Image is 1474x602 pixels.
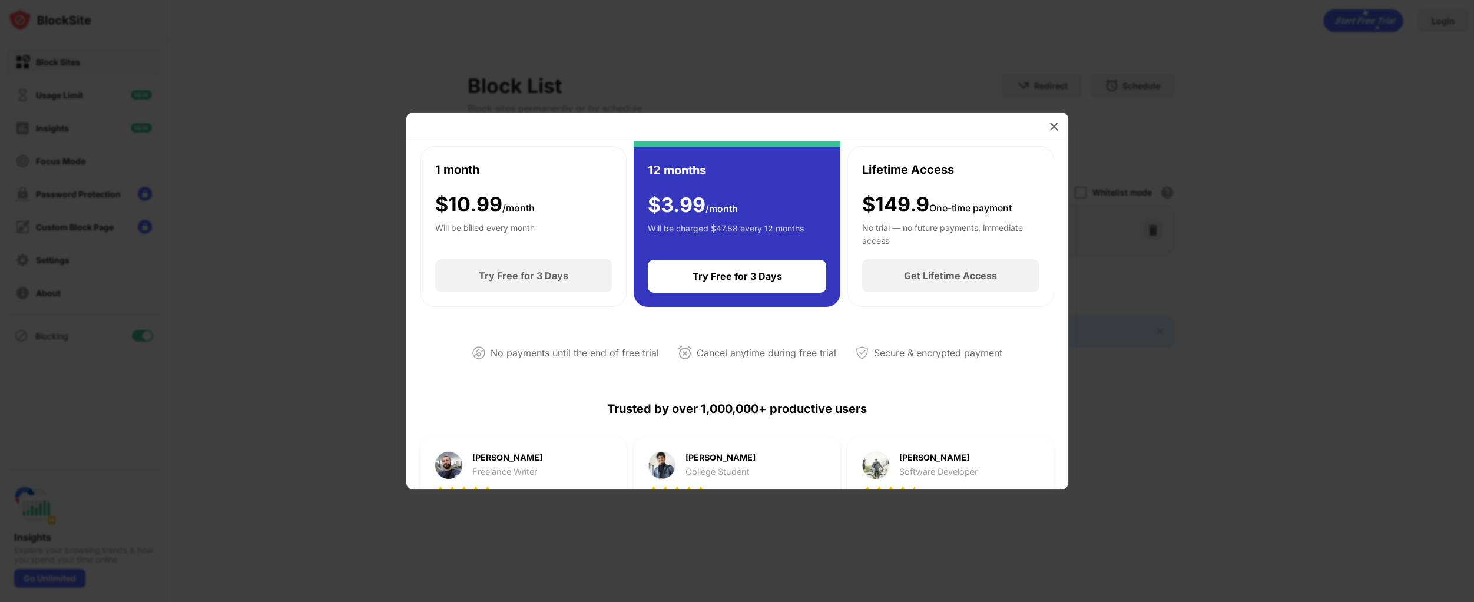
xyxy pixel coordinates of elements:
img: star [695,485,707,497]
div: $ 3.99 [648,193,738,217]
img: secured-payment [855,346,869,360]
img: star [660,485,671,497]
div: [PERSON_NAME] [685,454,756,462]
div: Software Developer [899,467,978,477]
div: $149.9 [862,193,1012,217]
div: Get Lifetime Access [904,270,997,282]
div: Will be charged $47.88 every 12 months [648,222,804,246]
img: star [873,485,885,497]
img: star [909,485,920,497]
div: $ 10.99 [435,193,535,217]
img: testimonial-purchase-3.jpg [862,451,890,479]
img: star [470,485,482,497]
div: No payments until the end of free trial [491,345,659,362]
span: One-time payment [929,202,1012,214]
img: star [671,485,683,497]
span: /month [502,202,535,214]
img: star [482,485,493,497]
img: star [897,485,909,497]
div: No trial — no future payments, immediate access [862,221,1039,245]
img: star [435,485,446,497]
div: Try Free for 3 Days [479,270,568,282]
div: 1 month [435,161,479,178]
img: testimonial-purchase-2.jpg [648,451,676,479]
img: star [648,485,660,497]
img: star [683,485,695,497]
img: star [885,485,897,497]
div: Cancel anytime during free trial [697,345,836,362]
div: [PERSON_NAME] [899,454,978,462]
img: star [862,485,873,497]
div: Trusted by over 1,000,000+ productive users [420,381,1054,437]
div: [PERSON_NAME] [472,454,542,462]
div: 12 months [648,161,706,179]
span: /month [705,203,738,214]
img: cancel-anytime [678,346,692,360]
img: testimonial-purchase-1.jpg [435,451,463,479]
div: Freelance Writer [472,467,542,477]
img: star [458,485,470,497]
div: College Student [685,467,756,477]
img: star [446,485,458,497]
div: Lifetime Access [862,161,954,178]
div: Will be billed every month [435,221,535,245]
div: Secure & encrypted payment [874,345,1002,362]
img: not-paying [472,346,486,360]
div: Try Free for 3 Days [693,270,782,282]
